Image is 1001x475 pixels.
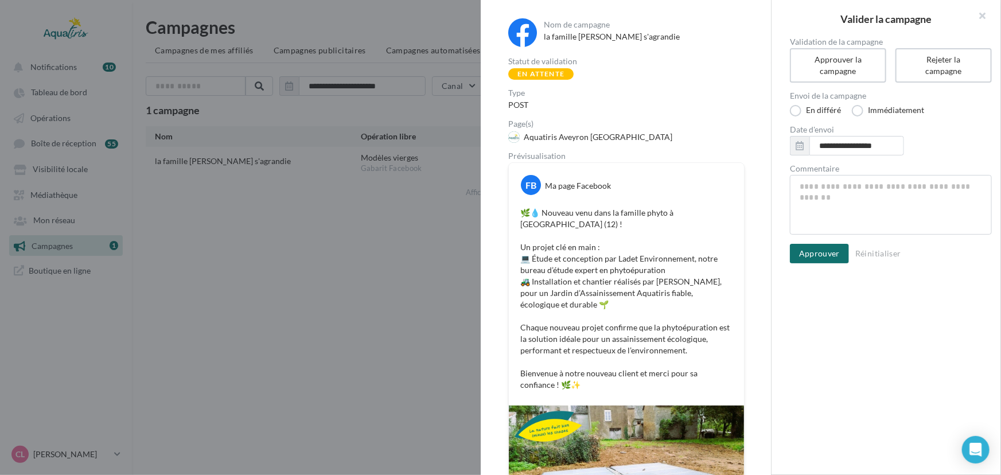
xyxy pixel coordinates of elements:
[790,165,992,173] label: Commentaire
[508,130,753,142] a: Aquatiris Aveyron [GEOGRAPHIC_DATA]
[804,54,873,77] div: Approuver la campagne
[790,38,992,46] label: Validation de la campagne
[545,180,611,192] div: Ma page Facebook
[508,120,753,128] div: Page(s)
[790,126,992,134] label: Date d'envoi
[544,21,741,29] div: Nom de campagne
[508,57,743,65] div: Statut de validation
[790,105,841,116] label: En différé
[508,99,743,111] div: POST
[852,105,924,116] label: Immédiatement
[508,68,574,80] div: En attente
[909,54,978,77] div: Rejeter la campagne
[508,152,743,160] div: Prévisualisation
[521,175,541,195] div: FB
[790,14,983,24] h2: Valider la campagne
[790,244,849,263] button: Approuver
[508,131,520,143] img: 274924953_1906061169602973_4775486659523956641_n.jpg
[524,131,672,143] div: Aquatiris Aveyron [GEOGRAPHIC_DATA]
[508,89,743,97] div: Type
[962,436,990,464] div: Open Intercom Messenger
[544,31,741,42] div: la famille [PERSON_NAME] s'agrandie
[790,92,992,100] label: Envoi de la campagne
[851,247,906,260] button: Réinitialiser
[520,207,733,391] p: 🌿💧 Nouveau venu dans la famille phyto à [GEOGRAPHIC_DATA] (12) ! Un projet clé en main : 💻 Étude ...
